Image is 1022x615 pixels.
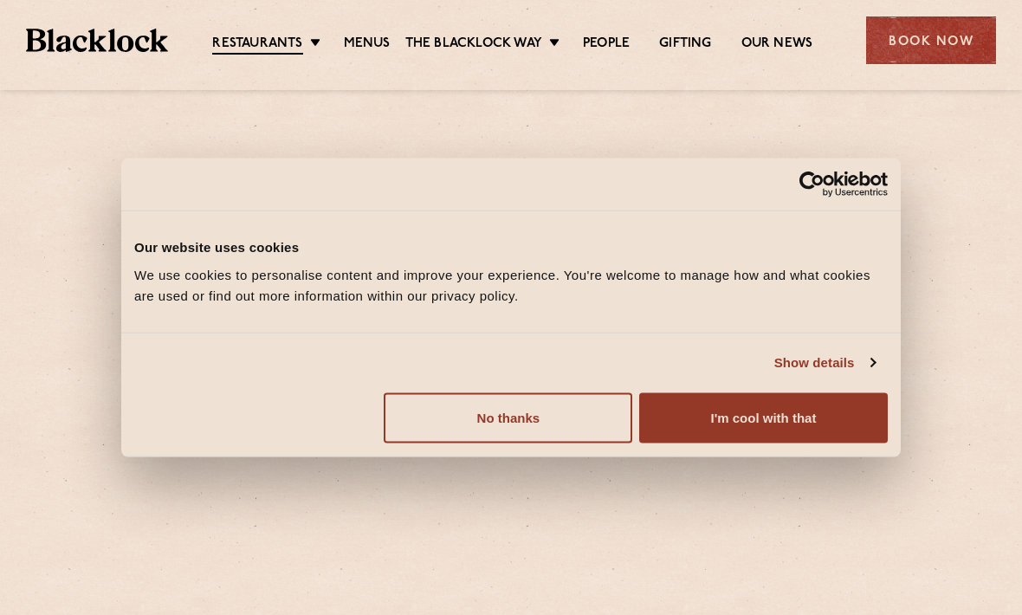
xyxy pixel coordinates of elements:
[583,36,630,53] a: People
[134,264,888,306] div: We use cookies to personalise content and improve your experience. You're welcome to manage how a...
[134,237,888,258] div: Our website uses cookies
[774,353,875,373] a: Show details
[384,392,632,443] button: No thanks
[736,172,888,197] a: Usercentrics Cookiebot - opens in a new window
[741,36,813,53] a: Our News
[659,36,711,53] a: Gifting
[26,29,168,53] img: BL_Textured_Logo-footer-cropped.svg
[212,36,302,55] a: Restaurants
[639,392,888,443] button: I'm cool with that
[866,16,996,64] div: Book Now
[405,36,542,53] a: The Blacklock Way
[344,36,391,53] a: Menus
